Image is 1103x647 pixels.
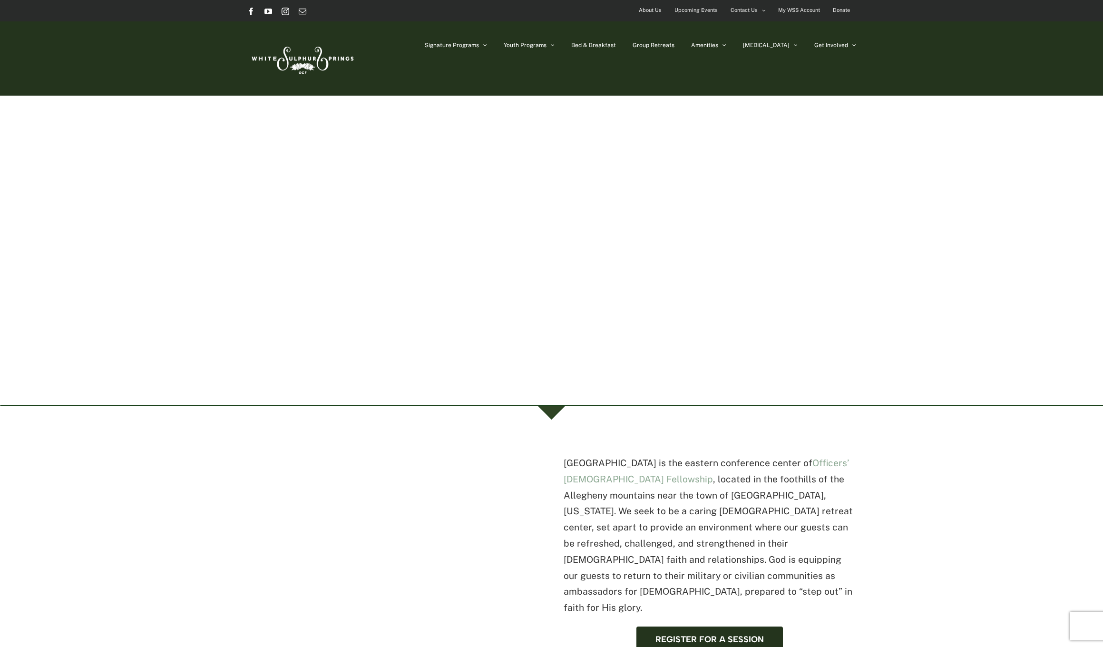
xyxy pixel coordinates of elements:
a: Get Involved [814,21,856,69]
a: [MEDICAL_DATA] [743,21,798,69]
a: YouTube [264,8,272,15]
a: Youth Programs [504,21,555,69]
span: My WSS Account [778,3,820,17]
a: Instagram [282,8,289,15]
p: [GEOGRAPHIC_DATA] is the eastern conference center of , located in the foothills of the Allegheny... [564,455,856,616]
a: Email [299,8,306,15]
a: Bed & Breakfast [571,21,616,69]
iframe: YouTube video player 1 [247,443,533,615]
span: Upcoming Events [674,3,718,17]
span: [MEDICAL_DATA] [743,42,790,48]
span: Contact Us [731,3,758,17]
span: Group Retreats [633,42,674,48]
a: Amenities [691,21,726,69]
a: Signature Programs [425,21,487,69]
nav: Main Menu [425,21,856,69]
span: About Us [639,3,662,17]
span: Bed & Breakfast [571,42,616,48]
span: Donate [833,3,850,17]
a: Officers’ [DEMOGRAPHIC_DATA] Fellowship [564,458,849,484]
span: Amenities [691,42,718,48]
a: Group Retreats [633,21,674,69]
span: Register for a session [655,635,764,645]
span: Signature Programs [425,42,479,48]
span: Get Involved [814,42,848,48]
img: White Sulphur Springs Logo [247,36,357,81]
a: Facebook [247,8,255,15]
span: Youth Programs [504,42,547,48]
